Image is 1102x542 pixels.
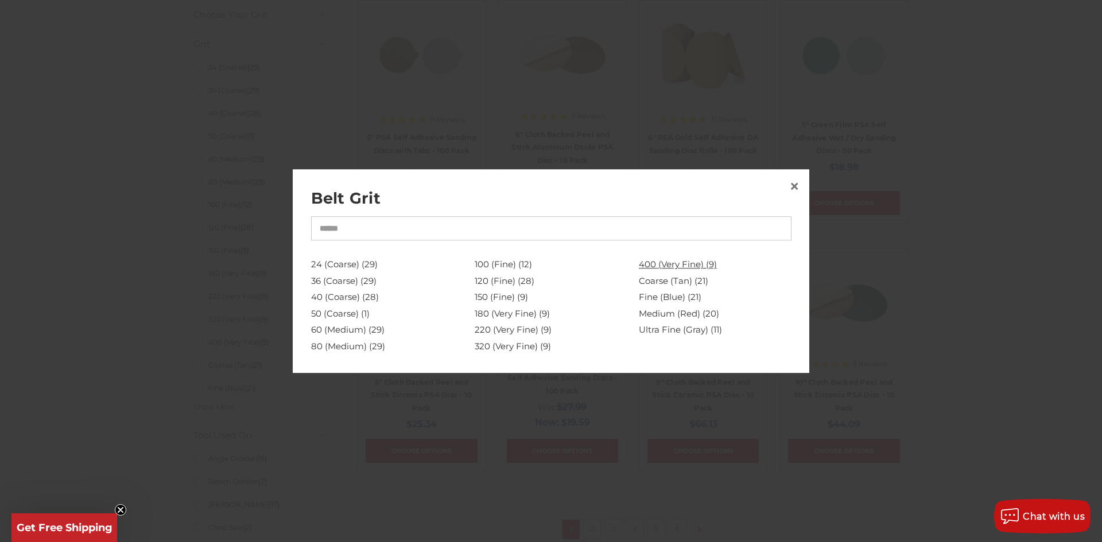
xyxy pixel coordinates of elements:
a: 24 (Coarse) (29) [311,257,464,274]
span: × [789,175,800,197]
a: 400 (Very Fine) (9) [639,257,791,274]
a: 320 (Very Fine) (9) [475,338,627,355]
a: Close [785,177,804,196]
a: 120 (Fine) (28) [475,273,627,290]
span: Get Free Shipping [17,521,112,534]
a: 60 (Medium) (29) [311,322,464,339]
a: 220 (Very Fine) (9) [475,322,627,339]
a: Coarse (Tan) (21) [639,273,791,290]
button: Chat with us [994,499,1091,533]
a: Ultra Fine (Gray) (11) [639,322,791,339]
div: Get Free ShippingClose teaser [11,513,117,542]
a: Fine (Blue) (21) [639,290,791,306]
a: Medium (Red) (20) [639,306,791,322]
a: 80 (Medium) (29) [311,338,464,355]
a: 50 (Coarse) (1) [311,306,464,322]
h1: Belt Grit [311,187,791,210]
a: 40 (Coarse) (28) [311,290,464,306]
button: Close teaser [115,504,126,516]
a: 180 (Very Fine) (9) [475,306,627,322]
a: 36 (Coarse) (29) [311,273,464,290]
span: Chat with us [1023,511,1085,522]
a: 150 (Fine) (9) [475,290,627,306]
a: 100 (Fine) (12) [475,257,627,274]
